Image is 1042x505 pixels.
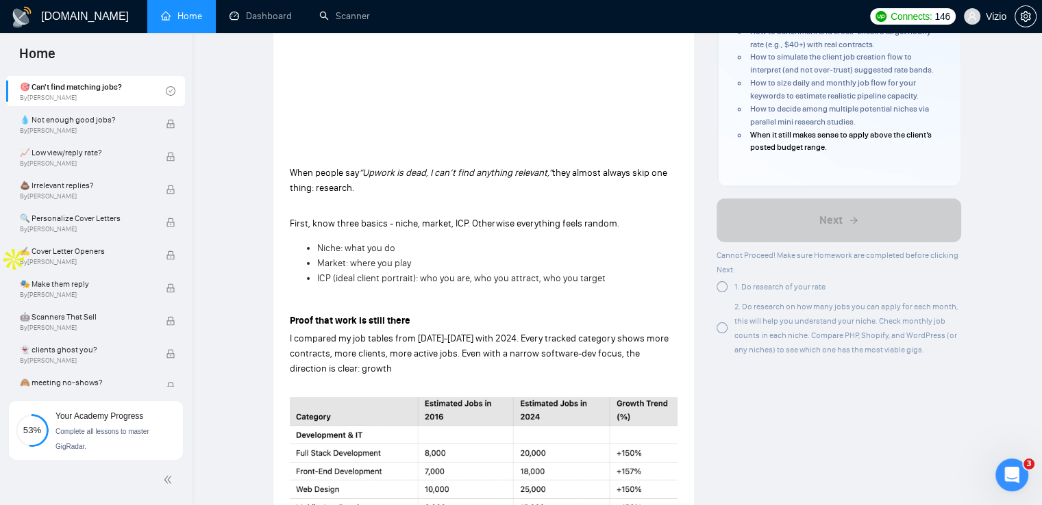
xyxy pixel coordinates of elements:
span: lock [166,283,175,293]
a: dashboardDashboard [230,10,292,22]
span: First, know three basics - niche, market, ICP. Otherwise everything feels random. [290,218,619,229]
span: check-circle [166,86,175,96]
span: How to simulate the client job creation flow to interpret (and not over‑trust) suggested rate bands. [750,52,934,75]
span: lock [166,152,175,161]
span: lock [166,218,175,227]
span: 3 [1024,458,1034,469]
img: logo [11,6,33,28]
span: 💩 Irrelevant replies? [20,179,151,192]
span: lock [166,382,175,391]
span: When it still makes sense to apply above the client’s posted budget range. [750,130,932,153]
span: How to decide among multiple potential niches via parallel mini research studies. [750,104,929,127]
span: I compared my job tables from [DATE]-[DATE] with 2024. Every tracked category shows more contract... [290,333,669,374]
button: Next [717,198,961,242]
span: By [PERSON_NAME] [20,291,151,299]
span: By [PERSON_NAME] [20,159,151,168]
span: Complete all lessons to master GigRadar. [55,428,149,450]
span: double-left [163,473,177,487]
span: 💧 Not enough good jobs? [20,113,151,127]
span: Your Academy Progress [55,411,143,421]
span: 🤖 Scanners That Sell [20,310,151,324]
em: “Upwork is dead, I can’t find anything relevant,” [359,167,552,179]
span: 146 [934,9,950,24]
span: By [PERSON_NAME] [20,225,151,233]
span: By [PERSON_NAME] [20,357,151,365]
span: By [PERSON_NAME] [20,127,151,135]
span: 🎭 Make them reply [20,277,151,291]
span: 53% [16,426,49,435]
span: 🔍 Personalize Cover Letters [20,211,151,225]
span: 👻 clients ghost you? [20,343,151,357]
img: upwork-logo.png [876,11,886,22]
span: 1. Do research of your rate [734,282,826,292]
span: ICP (ideal client portrait): who you are, who you attract, who you target [317,272,606,284]
span: When people say [290,167,359,179]
span: 📈 Low view/reply rate? [20,146,151,159]
strong: Proof that work is still there [290,315,410,326]
a: 🎯 Can't find matching jobs?By[PERSON_NAME] [20,76,166,106]
span: Next [819,212,843,229]
span: Home [8,44,66,73]
span: lock [166,349,175,359]
span: 2. Do research on how many jobs you can apply for each month, this will help you understand your ... [734,302,958,354]
span: By [PERSON_NAME] [20,324,151,332]
button: setting [1015,5,1037,27]
span: lock [166,185,175,194]
iframe: Intercom live chat [995,458,1028,491]
span: lock [166,316,175,326]
span: Connects: [891,9,932,24]
span: 🙈 meeting no-shows? [20,376,151,389]
a: setting [1015,11,1037,22]
span: By [PERSON_NAME] [20,192,151,200]
span: How to size daily and monthly job flow for your keywords to estimate realistic pipeline capacity. [750,78,919,101]
a: homeHome [161,10,202,22]
span: lock [166,119,175,129]
a: searchScanner [319,10,370,22]
span: How to benchmark and cross‑check a target hourly rate (e.g., $40+) with real contracts. [750,27,931,49]
span: user [967,12,977,21]
span: setting [1015,11,1036,22]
